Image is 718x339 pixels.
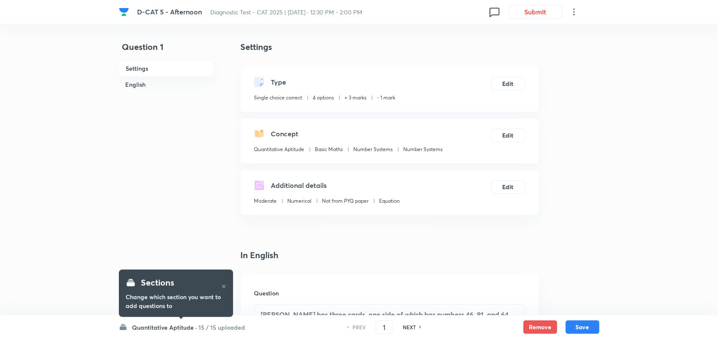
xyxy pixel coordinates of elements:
[352,323,366,331] h6: PREV
[315,146,343,153] p: Basic Maths
[271,77,286,87] h5: Type
[403,323,416,331] h6: NEXT
[566,320,600,334] button: Save
[377,94,396,102] p: - 1 mark
[271,180,327,190] h5: Additional details
[119,7,131,17] a: Company Logo
[132,323,198,332] h6: Quantitative Aptitude ·
[254,146,305,153] p: Quantitative Aptitude
[322,197,369,205] p: Not from PYQ paper
[380,197,400,205] p: Equation
[119,60,214,77] h6: Settings
[141,276,174,289] h4: Sections
[254,180,264,190] img: questionDetails.svg
[119,41,214,60] h4: Question 1
[345,94,367,102] p: + 3 marks
[254,289,525,298] h6: Question
[241,249,539,262] h4: In English
[491,129,525,142] button: Edit
[119,77,214,92] h6: English
[137,7,202,16] span: D-CAT 5 - Afternoon
[254,77,264,87] img: questionType.svg
[508,5,562,19] button: Submit
[491,77,525,91] button: Edit
[288,197,312,205] p: Numerical
[254,129,264,139] img: questionConcept.svg
[271,129,299,139] h5: Concept
[119,7,129,17] img: Company Logo
[313,94,334,102] p: 4 options
[491,180,525,194] button: Edit
[254,94,303,102] p: Single choice correct
[210,8,362,16] span: Diagnostic Test - CAT 2025 | [DATE] · 12:30 PM - 2:00 PM
[199,323,245,332] h6: 15 / 15 uploaded
[523,320,557,334] button: Remove
[254,197,277,205] p: Moderate
[126,292,226,310] h6: Change which section you want to add questions to
[241,41,539,53] h4: Settings
[354,146,393,153] p: Number Systems
[404,146,443,153] p: Number Systems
